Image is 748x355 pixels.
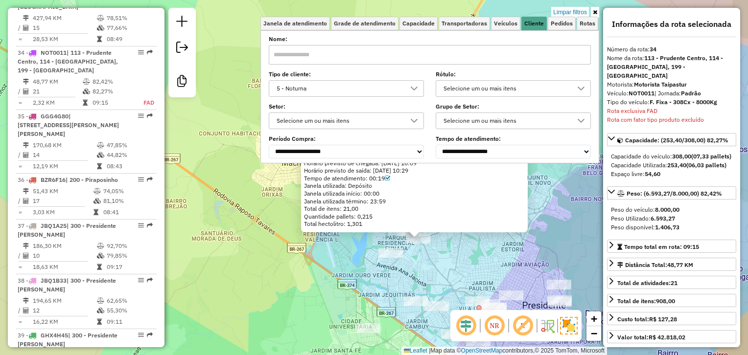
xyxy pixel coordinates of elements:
[32,34,96,44] td: 28,53 KM
[97,264,102,270] i: Tempo total em rota
[23,308,29,313] i: Total de Atividades
[32,241,96,251] td: 186,30 KM
[607,258,736,271] a: Distância Total:48,77 KM
[18,196,23,206] td: /
[138,332,144,338] em: Opções
[106,317,153,327] td: 09:11
[18,262,23,272] td: =
[23,198,29,204] i: Total de Atividades
[32,186,93,196] td: 51,43 KM
[18,222,116,238] span: | 300 - Presidente [PERSON_NAME]
[32,77,82,87] td: 48,77 KM
[591,312,597,325] span: +
[611,152,732,161] div: Capacidade do veículo:
[97,253,104,259] i: % de utilização da cubagem
[32,23,96,33] td: 15
[83,100,88,106] i: Tempo total em rota
[106,150,153,160] td: 44,82%
[551,7,589,18] a: Limpar filtros
[106,306,153,315] td: 55,30%
[442,21,487,26] span: Transportadoras
[627,190,722,197] span: Peso: (6.593,27/8.000,00) 82,42%
[650,98,717,106] strong: F. Fixa - 308Cx - 8000Kg
[66,176,118,183] span: | 200 - Piraposinho
[483,314,506,337] span: Ocultar NR
[273,81,405,96] div: 5 - Noturna
[18,34,23,44] td: =
[607,107,736,115] div: Rota exclusiva FAD
[436,134,591,143] label: Tempo de atendimento:
[18,251,23,261] td: /
[611,214,732,223] div: Peso Utilizado:
[18,87,23,96] td: /
[607,201,736,236] div: Peso: (6.593,27/8.000,00) 82,42%
[607,54,736,80] div: Nome da rota:
[617,279,678,287] span: Total de atividades:
[18,207,23,217] td: =
[607,54,723,79] strong: 113 - Prudente Centro, 114 - [GEOGRAPHIC_DATA], 199 - [GEOGRAPHIC_DATA]
[586,311,601,326] a: Zoom in
[41,222,67,229] span: JBQ1A25
[402,21,435,26] span: Capacidade
[93,209,98,215] i: Tempo total em rota
[304,175,525,182] div: Tempo de atendimento: 00:19
[172,38,192,60] a: Exportar sessão
[92,87,133,96] td: 82,27%
[461,347,503,354] a: OpenStreetMap
[106,13,153,23] td: 78,51%
[138,177,144,182] em: Opções
[32,296,96,306] td: 194,65 KM
[304,205,525,213] div: Total de itens: 21,00
[103,196,152,206] td: 81,10%
[607,98,736,107] div: Tipo do veículo:
[138,222,144,228] em: Opções
[97,15,104,21] i: % de utilização do peso
[41,112,69,120] span: GGG4G80
[334,21,396,26] span: Grade de atendimento
[269,35,591,44] label: Nome:
[494,21,517,26] span: Veículos
[18,332,117,348] span: 39 -
[32,251,96,261] td: 10
[147,49,153,55] em: Rota exportada
[269,134,424,143] label: Período Compra:
[611,161,732,170] div: Capacidade Utilizada:
[607,148,736,182] div: Capacidade: (253,40/308,00) 82,27%
[147,332,153,338] em: Rota exportada
[18,150,23,160] td: /
[607,89,736,98] div: Veículo:
[591,7,599,18] a: Ocultar filtros
[41,332,68,339] span: GHX4H45
[607,312,736,325] a: Custo total:R$ 127,28
[41,277,67,284] span: JBQ1B33
[551,21,573,26] span: Pedidos
[23,89,29,94] i: Total de Atividades
[23,15,29,21] i: Distância Total
[32,150,96,160] td: 14
[18,23,23,33] td: /
[18,306,23,315] td: /
[624,243,699,250] span: Tempo total em rota: 09:15
[103,186,152,196] td: 74,05%
[147,222,153,228] em: Rota exportada
[32,161,96,171] td: 12,19 KM
[18,277,116,293] span: 38 -
[97,308,104,313] i: % de utilização da cubagem
[106,251,153,261] td: 79,85%
[656,297,675,305] strong: 908,00
[607,294,736,307] a: Total de itens:908,00
[32,98,82,108] td: 2,32 KM
[18,49,118,74] span: 34 -
[617,261,693,269] div: Distância Total:
[23,298,29,304] i: Distância Total
[651,215,675,222] strong: 6.593,27
[667,161,686,169] strong: 253,40
[304,198,525,205] div: Janela utilizada término: 23:59
[138,49,144,55] em: Opções
[304,182,525,190] div: Janela utilizada: Depósito
[106,161,153,171] td: 08:43
[97,142,104,148] i: % de utilização do peso
[106,23,153,33] td: 77,66%
[106,296,153,306] td: 62,65%
[263,21,327,26] span: Janela de atendimento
